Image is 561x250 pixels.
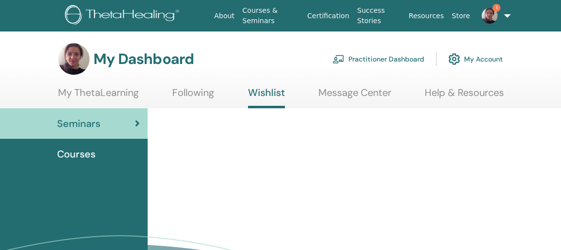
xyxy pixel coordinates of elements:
[425,87,504,106] a: Help & Resources
[210,7,238,25] a: About
[58,43,90,75] img: default.jpg
[318,87,391,106] a: Message Center
[57,116,100,131] span: Seminars
[248,87,285,108] a: Wishlist
[57,147,95,161] span: Courses
[353,1,405,30] a: Success Stories
[58,87,139,106] a: My ThetaLearning
[65,5,183,27] img: logo.png
[448,7,474,25] a: Store
[448,48,503,70] a: My Account
[333,48,424,70] a: Practitioner Dashboard
[239,1,304,30] a: Courses & Seminars
[482,8,498,24] img: default.jpg
[333,55,344,63] img: chalkboard-teacher.svg
[448,51,460,67] img: cog.svg
[405,7,448,25] a: Resources
[93,50,194,68] h3: My Dashboard
[493,4,500,12] span: 1
[303,7,353,25] a: Certification
[172,87,214,106] a: Following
